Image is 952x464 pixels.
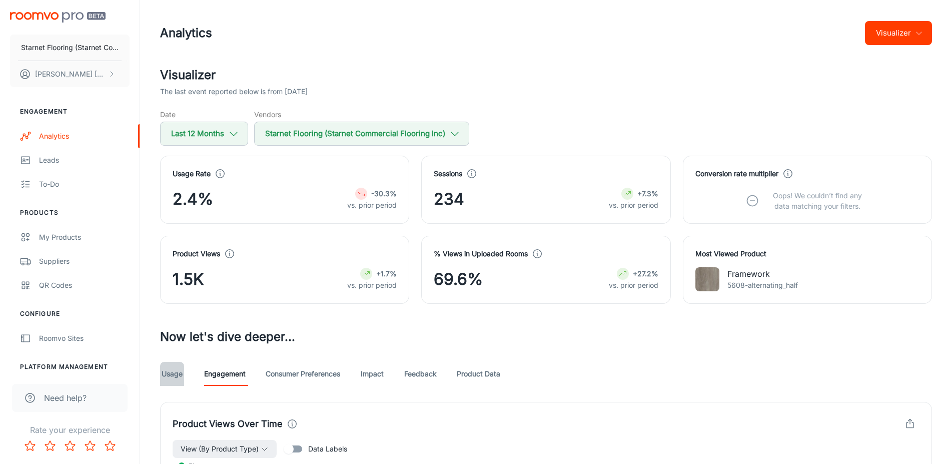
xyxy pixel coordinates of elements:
[181,443,259,455] span: View (By Product Type)
[100,436,120,456] button: Rate 5 star
[173,417,283,431] h4: Product Views Over Time
[39,280,130,291] div: QR Codes
[160,362,184,386] a: Usage
[434,248,528,259] h4: % Views in Uploaded Rooms
[160,24,212,42] h1: Analytics
[695,248,919,259] h4: Most Viewed Product
[40,436,60,456] button: Rate 2 star
[347,200,397,211] p: vs. prior period
[633,269,658,278] strong: +27.2%
[39,131,130,142] div: Analytics
[308,443,347,454] span: Data Labels
[254,122,469,146] button: Starnet Flooring (Starnet Commercial Flooring Inc)
[35,69,106,80] p: [PERSON_NAME] [PERSON_NAME]
[80,436,100,456] button: Rate 4 star
[44,392,87,404] span: Need help?
[695,267,719,291] img: Framework
[39,155,130,166] div: Leads
[39,232,130,243] div: My Products
[376,269,397,278] strong: +1.7%
[60,436,80,456] button: Rate 3 star
[10,35,130,61] button: Starnet Flooring (Starnet Commercial Flooring Inc)
[173,267,204,291] span: 1.5K
[21,42,119,53] p: Starnet Flooring (Starnet Commercial Flooring Inc)
[434,267,483,291] span: 69.6%
[39,333,130,344] div: Roomvo Sites
[173,248,220,259] h4: Product Views
[160,66,932,84] h2: Visualizer
[160,122,248,146] button: Last 12 Months
[865,21,932,45] button: Visualizer
[20,436,40,456] button: Rate 1 star
[765,190,869,211] p: Oops! We couldn’t find any data matching your filters.
[404,362,437,386] a: Feedback
[10,61,130,87] button: [PERSON_NAME] [PERSON_NAME]
[160,86,308,97] p: The last event reported below is from [DATE]
[266,362,340,386] a: Consumer Preferences
[371,189,397,198] strong: -30.3%
[727,280,798,291] p: 5608-alternating_half
[173,168,211,179] h4: Usage Rate
[173,440,277,458] button: View (By Product Type)
[8,424,132,436] p: Rate your experience
[204,362,246,386] a: Engagement
[434,168,462,179] h4: Sessions
[173,187,213,211] span: 2.4%
[360,362,384,386] a: Impact
[10,12,106,23] img: Roomvo PRO Beta
[695,168,778,179] h4: Conversion rate multiplier
[347,280,397,291] p: vs. prior period
[457,362,500,386] a: Product Data
[609,280,658,291] p: vs. prior period
[434,187,464,211] span: 234
[39,256,130,267] div: Suppliers
[609,200,658,211] p: vs. prior period
[160,109,248,120] h5: Date
[637,189,658,198] strong: +7.3%
[39,179,130,190] div: To-do
[254,109,469,120] h5: Vendors
[160,328,932,346] h3: Now let's dive deeper...
[727,268,798,280] p: Framework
